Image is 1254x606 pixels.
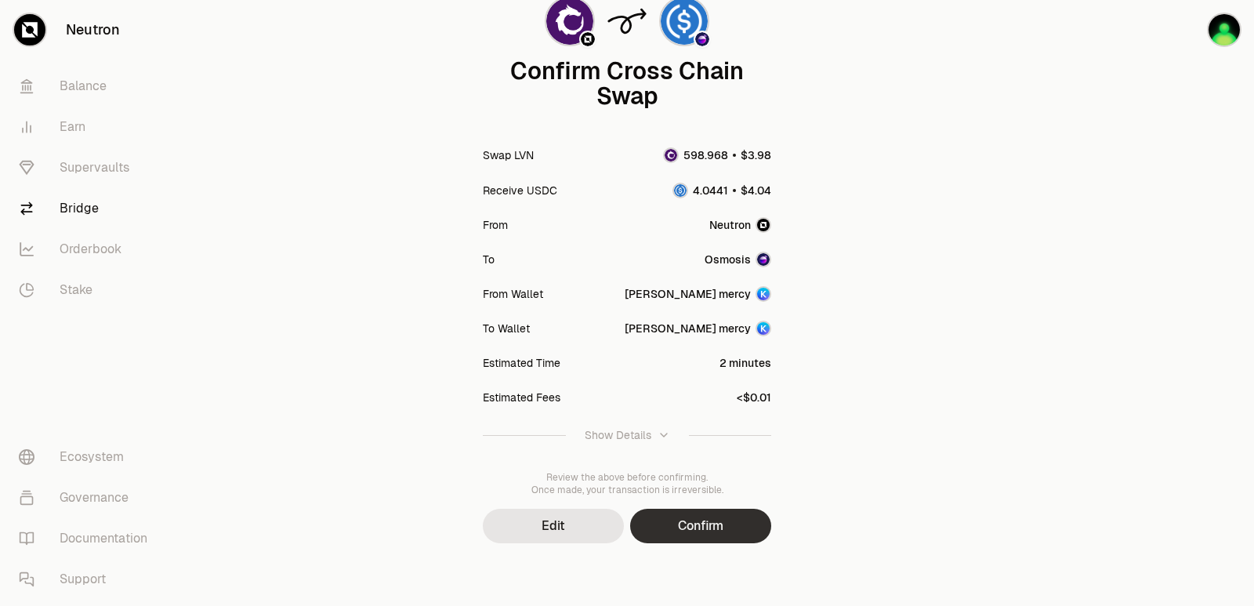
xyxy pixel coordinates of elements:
[630,509,771,543] button: Confirm
[757,219,770,231] img: Neutron Logo
[625,321,771,336] button: [PERSON_NAME] mercyAccount Image
[737,390,771,405] div: <$0.01
[757,253,770,266] img: Osmosis Logo
[705,252,751,267] span: Osmosis
[625,286,751,302] div: [PERSON_NAME] mercy
[483,147,534,163] div: Swap LVN
[6,188,169,229] a: Bridge
[483,355,560,371] div: Estimated Time
[483,217,508,233] div: From
[6,107,169,147] a: Earn
[483,471,771,496] div: Review the above before confirming. Once made, your transaction is irreversible.
[6,147,169,188] a: Supervaults
[625,286,771,302] button: [PERSON_NAME] mercyAccount Image
[483,183,557,198] div: Receive USDC
[483,252,495,267] div: To
[6,477,169,518] a: Governance
[581,32,595,46] img: Neutron Logo
[719,355,771,371] div: 2 minutes
[483,390,560,405] div: Estimated Fees
[6,437,169,477] a: Ecosystem
[1209,14,1240,45] img: sandy mercy
[483,59,771,109] div: Confirm Cross Chain Swap
[625,321,751,336] div: [PERSON_NAME] mercy
[757,288,770,300] img: Account Image
[709,217,751,233] span: Neutron
[6,559,169,600] a: Support
[665,149,677,161] img: LVN Logo
[483,286,543,302] div: From Wallet
[6,229,169,270] a: Orderbook
[483,509,624,543] button: Edit
[695,32,709,46] img: Osmosis Logo
[674,184,687,197] img: USDC Logo
[6,66,169,107] a: Balance
[585,427,651,443] div: Show Details
[6,270,169,310] a: Stake
[6,518,169,559] a: Documentation
[483,321,530,336] div: To Wallet
[757,322,770,335] img: Account Image
[483,415,771,455] button: Show Details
